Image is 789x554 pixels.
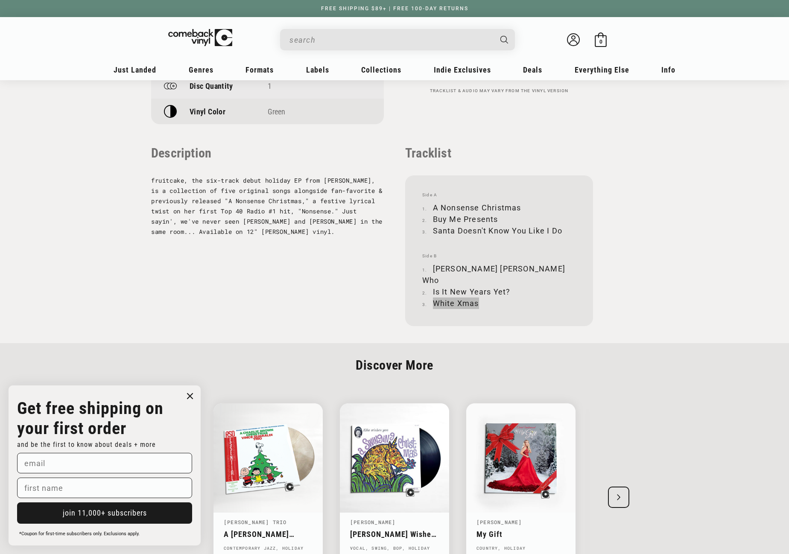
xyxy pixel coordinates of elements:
[599,38,602,45] span: 0
[422,213,576,225] li: Buy Me Presents
[289,31,492,49] input: When autocomplete results are available use up and down arrows to review and enter to select
[306,65,329,74] span: Labels
[405,88,593,93] p: Tracklist & audio may vary from the vinyl version
[189,65,213,74] span: Genres
[19,531,140,537] span: *Coupon for first-time subscribers only. Exclusions apply.
[17,478,192,498] input: first name
[350,519,396,525] a: [PERSON_NAME]
[476,519,522,525] a: [PERSON_NAME]
[608,487,629,508] div: Next slide
[280,29,515,50] div: Search
[151,176,383,236] span: fruitcake, the six-track debut holiday EP from [PERSON_NAME], is a collection of five original so...
[190,107,225,116] p: Vinyl Color
[114,65,156,74] span: Just Landed
[476,530,565,539] a: My Gift
[224,519,287,525] a: [PERSON_NAME] Trio
[245,65,274,74] span: Formats
[184,390,196,402] button: Close dialog
[434,65,491,74] span: Indie Exclusives
[17,398,164,438] strong: Get free shipping on your first order
[17,453,192,473] input: email
[313,6,477,12] a: FREE SHIPPING $89+ | FREE 100-DAY RETURNS
[422,286,576,297] li: Is It New Years Yet?
[268,82,272,90] span: 1
[422,202,576,213] li: A Nonsense Christmas
[17,440,156,449] span: and be the first to know about deals + more
[422,225,576,236] li: Santa Doesn't Know You Like I Do
[190,82,233,90] p: Disc Quantity
[575,65,629,74] span: Everything Else
[268,107,286,116] span: Green
[422,297,576,309] li: White Xmas
[422,263,576,286] li: [PERSON_NAME] [PERSON_NAME] Who
[422,192,576,198] span: Side A
[493,29,516,50] button: Search
[350,530,439,539] a: [PERSON_NAME] Wishes You A Swinging Christmas
[361,65,401,74] span: Collections
[523,65,542,74] span: Deals
[224,530,313,539] a: A [PERSON_NAME] Christmas
[405,146,593,160] p: Tracklist
[151,146,384,160] p: Description
[17,502,192,524] button: join 11,000+ subscribers
[422,254,576,259] span: Side B
[661,65,675,74] span: Info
